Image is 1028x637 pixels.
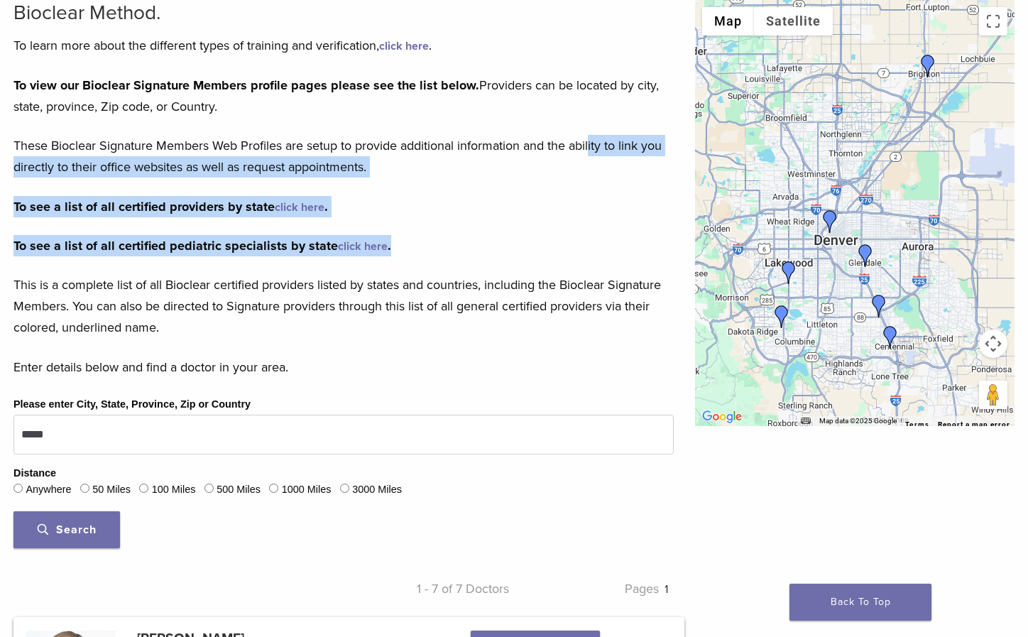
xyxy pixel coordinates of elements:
[819,210,841,233] div: Dr. Nicole Furuta
[777,261,800,284] div: Dr. H. Scott Stewart
[13,397,251,413] label: Please enter City, State, Province, Zip or Country
[905,420,929,429] a: Terms (opens in new tab)
[770,305,793,328] div: Dr. Guy Grabiak
[665,582,668,597] a: 1
[801,416,811,426] button: Keyboard shortcuts
[819,417,897,425] span: Map data ©2025 Google
[338,239,388,254] a: click here
[979,381,1007,409] button: Drag Pegman onto the map to open Street View
[13,199,328,214] strong: To see a list of all certified providers by state .
[92,482,131,498] label: 50 Miles
[217,482,261,498] label: 500 Miles
[699,408,745,426] img: Google
[152,482,196,498] label: 100 Miles
[879,326,902,349] div: Dr. Mitchell Williams
[917,55,939,77] div: Dr. Jeff Poulson
[13,274,674,338] p: This is a complete list of all Bioclear certified providers listed by states and countries, inclu...
[13,511,120,548] button: Search
[789,584,931,621] a: Back To Top
[13,466,56,481] legend: Distance
[275,200,324,214] a: click here
[344,578,509,599] p: 1 - 7 of 7 Doctors
[699,408,745,426] a: Open this area in Google Maps (opens a new window)
[13,75,674,117] p: Providers can be located by city, state, province, Zip code, or Country.
[702,7,754,36] button: Show street map
[282,482,332,498] label: 1000 Miles
[509,578,674,599] p: Pages
[26,482,71,498] label: Anywhere
[754,7,833,36] button: Show satellite imagery
[13,77,479,93] strong: To view our Bioclear Signature Members profile pages please see the list below.
[13,35,674,56] p: To learn more about the different types of training and verification, .
[938,420,1010,428] a: Report a map error
[854,244,877,267] div: Dr. Sharon Dickerson
[352,482,402,498] label: 3000 Miles
[379,39,429,53] a: click here
[13,356,674,378] p: Enter details below and find a doctor in your area.
[13,135,674,178] p: These Bioclear Signature Members Web Profiles are setup to provide additional information and the...
[13,238,391,254] strong: To see a list of all certified pediatric specialists by state .
[979,7,1007,36] button: Toggle fullscreen view
[868,295,890,317] div: Dr. Rachel LePera
[38,523,97,537] span: Search
[979,330,1007,358] button: Map camera controls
